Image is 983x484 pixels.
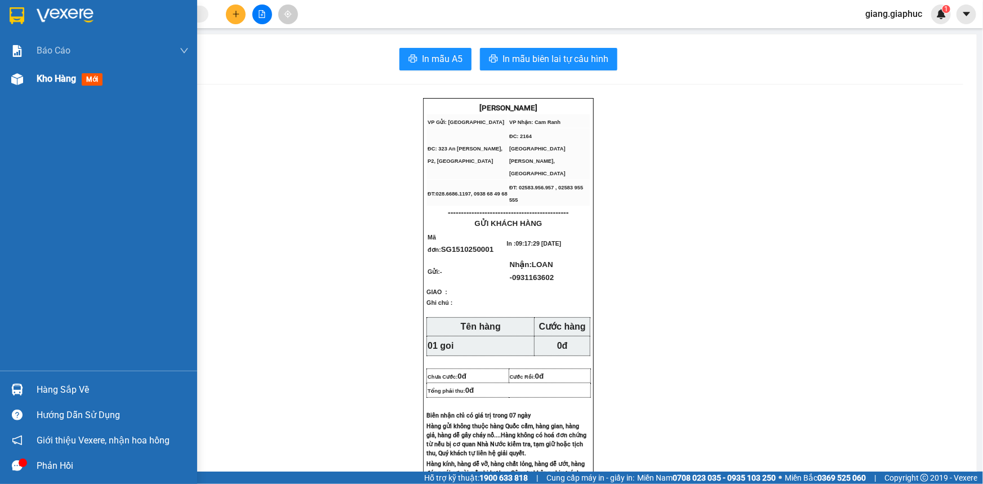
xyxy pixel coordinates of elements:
strong: Tên hàng [461,322,501,331]
img: icon-new-feature [936,9,946,19]
span: In mẫu biên lai tự cấu hình [502,52,608,66]
span: 01 goi [428,341,453,350]
span: printer [489,54,498,65]
span: Giới thiệu Vexere, nhận hoa hồng [37,433,170,447]
span: ---------------------------------------------- [448,208,568,217]
strong: 0708 023 035 - 0935 103 250 [673,473,776,482]
li: (c) 2017 [95,54,155,68]
span: ĐT:028.6686.1197, 0938 68 49 68 [428,191,508,197]
span: 0đ [557,341,568,350]
strong: 0369 525 060 [817,473,866,482]
span: VP Gửi: [GEOGRAPHIC_DATA] [428,119,504,125]
img: logo-vxr [10,7,24,24]
span: 1 [944,5,948,13]
span: : [439,246,493,253]
span: Kho hàng [37,73,76,84]
span: Gửi: [428,268,442,275]
strong: [PERSON_NAME] [479,104,537,112]
span: plus [232,10,240,18]
button: plus [226,5,246,24]
img: logo.jpg [122,14,149,41]
span: Nhận: [510,260,554,282]
span: 0đ [458,372,467,380]
sup: 1 [942,5,950,13]
span: Biên nhận chỉ có giá trị trong 07 ngày [426,412,531,419]
span: Miền Nam [637,472,776,484]
span: 0đ [465,386,474,394]
span: 09:17:29 [DATE] [515,240,561,247]
span: notification [12,435,23,446]
b: [PERSON_NAME] - Gửi khách hàng [69,16,112,108]
button: printerIn mẫu biên lai tự cấu hình [480,48,617,70]
span: ĐC: 323 An [PERSON_NAME], P2, [GEOGRAPHIC_DATA] [428,146,502,164]
span: ĐT: 02583.956.957 , 02583 955 555 [509,185,583,203]
span: printer [408,54,417,65]
button: aim [278,5,298,24]
img: warehouse-icon [11,384,23,396]
div: Phản hồi [37,458,189,474]
div: Hàng sắp về [37,381,189,398]
span: | [874,472,876,484]
button: file-add [252,5,272,24]
span: 0đ [535,372,544,380]
span: Mã đơn [428,234,439,253]
span: GỬI KHÁCH HÀNG [475,219,542,228]
span: 0931163602 [512,273,554,282]
span: In : [506,240,561,247]
span: GIAO : [426,288,464,295]
span: In mẫu A5 [422,52,462,66]
span: Tổng phải thu: [428,388,474,394]
span: giang.giaphuc [856,7,931,21]
span: copyright [920,474,928,482]
img: solution-icon [11,45,23,57]
span: Cung cấp máy in - giấy in: [546,472,634,484]
button: printerIn mẫu A5 [399,48,472,70]
span: VP Nhận: Cam Ranh [509,119,561,125]
span: ⚪️ [779,476,782,480]
span: caret-down [962,9,972,19]
span: Hàng gửi không thuộc hàng Quốc cấm, hàng gian, hàng giả, hàng dễ gây cháy nổ....Hàng không có hoá... [426,423,586,457]
span: file-add [258,10,266,18]
span: | [536,472,538,484]
b: [DOMAIN_NAME] [95,43,155,52]
span: down [180,46,189,55]
span: aim [284,10,292,18]
div: Hướng dẫn sử dụng [37,407,189,424]
b: [PERSON_NAME] - [PERSON_NAME] [14,73,64,184]
span: Miền Bắc [785,472,866,484]
span: mới [82,73,103,86]
span: ĐC: 2164 [GEOGRAPHIC_DATA][PERSON_NAME], [GEOGRAPHIC_DATA] [509,134,566,176]
span: SG1510250001 [441,245,493,254]
span: question-circle [12,410,23,420]
span: Hỗ trợ kỹ thuật: [424,472,528,484]
span: Cước Rồi: [510,374,544,380]
span: - [440,268,442,275]
strong: 1900 633 818 [479,473,528,482]
span: Ghi chú : [426,299,452,306]
span: LOAN - [510,260,554,282]
strong: Cước hàng [539,322,586,331]
span: message [12,460,23,471]
span: Báo cáo [37,43,70,57]
img: warehouse-icon [11,73,23,85]
span: Chưa Cước: [428,374,466,380]
button: caret-down [957,5,976,24]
